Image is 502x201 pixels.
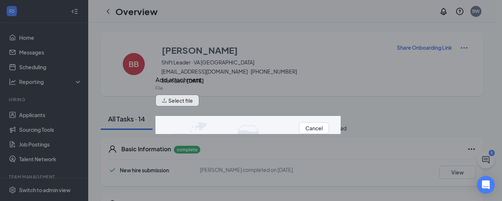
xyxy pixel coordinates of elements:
[155,95,199,106] button: upload Select file
[299,122,329,134] button: Cancel
[155,99,199,104] span: upload Select file
[162,98,167,103] span: upload
[155,85,163,91] label: File
[477,176,495,194] div: Open Intercom Messenger
[155,75,201,85] h3: Add attachment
